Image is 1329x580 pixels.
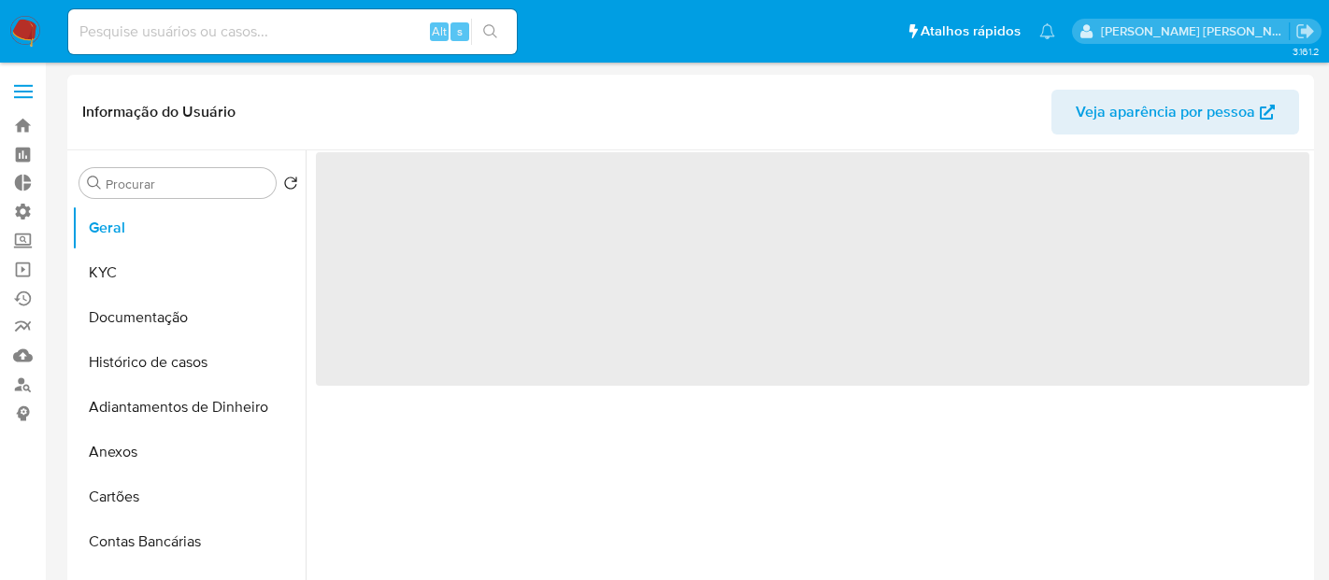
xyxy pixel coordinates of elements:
[921,21,1021,41] span: Atalhos rápidos
[72,205,306,250] button: Geral
[1076,90,1255,134] span: Veja aparência por pessoa
[1295,21,1315,41] a: Sair
[82,103,236,121] h1: Informação do Usuário
[1101,22,1290,40] p: luciana.joia@mercadopago.com.br
[87,176,102,191] button: Procurar
[68,20,517,44] input: Pesquise usuários ou casos...
[72,295,306,340] button: Documentação
[1051,90,1299,134] button: Veja aparência por pessoa
[432,22,447,40] span: Alt
[471,19,509,45] button: search-icon
[72,430,306,474] button: Anexos
[1039,23,1055,39] a: Notificações
[72,519,306,564] button: Contas Bancárias
[72,250,306,295] button: KYC
[72,385,306,430] button: Adiantamentos de Dinheiro
[457,22,463,40] span: s
[283,176,298,196] button: Retornar ao pedido padrão
[72,474,306,519] button: Cartões
[316,152,1309,386] span: ‌
[72,340,306,385] button: Histórico de casos
[106,176,268,192] input: Procurar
